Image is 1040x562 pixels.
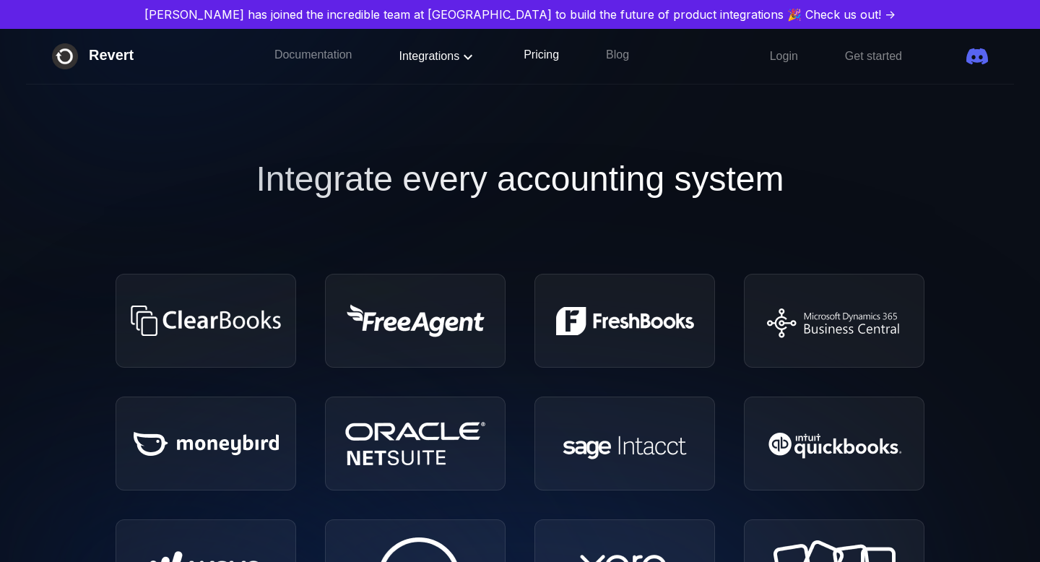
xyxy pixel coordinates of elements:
[274,47,352,66] a: Documentation
[347,304,485,337] img: FreeAgent Icon
[556,423,693,464] img: SageIntacct Icon
[52,43,78,69] img: Revert logo
[89,43,134,69] div: Revert
[556,307,694,335] img: Freshbooks Icon
[753,301,915,341] img: Microsoft Business Central
[6,6,1034,23] a: [PERSON_NAME] has joined the incredible team at [GEOGRAPHIC_DATA] to build the future of product ...
[524,47,559,66] a: Pricing
[134,432,279,456] img: Moneybird Icon
[345,422,485,465] img: OracleNetsuite Icon
[127,306,285,336] img: Clearbooks Icon
[770,48,798,64] a: Login
[606,47,629,66] a: Blog
[399,50,477,62] span: Integrations
[763,425,906,463] img: Quickbooks Icon
[845,48,902,64] a: Get started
